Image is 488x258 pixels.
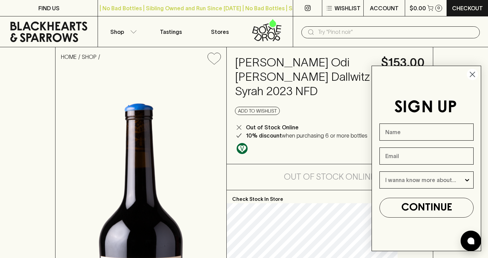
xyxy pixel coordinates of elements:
[237,143,248,154] img: Vegan
[38,4,60,12] p: FIND US
[394,100,457,116] span: SIGN UP
[410,4,426,12] p: $0.00
[381,55,425,70] h4: $153.00
[385,172,464,188] input: I wanna know more about...
[437,6,440,10] p: 0
[235,55,373,99] h4: [PERSON_NAME] Odi [PERSON_NAME] Dallwitz Syrah 2023 NFD
[246,131,367,140] p: when purchasing 6 or more bottles
[235,107,280,115] button: Add to wishlist
[379,147,474,165] input: Email
[147,16,195,47] a: Tastings
[227,190,433,203] p: Check Stock In Store
[246,132,282,139] b: 10% discount
[160,28,182,36] p: Tastings
[464,172,471,188] button: Show Options
[379,124,474,141] input: Name
[284,171,375,182] h5: Out of Stock Online
[205,50,224,67] button: Add to wishlist
[211,28,229,36] p: Stores
[246,123,299,131] p: Out of Stock Online
[466,68,478,80] button: Close dialog
[318,27,474,38] input: Try "Pinot noir"
[235,141,249,156] a: Made without the use of any animal products.
[110,28,124,36] p: Shop
[365,59,488,258] div: FLYOUT Form
[467,237,474,244] img: bubble-icon
[82,54,97,60] a: SHOP
[379,198,474,218] button: CONTINUE
[61,54,77,60] a: HOME
[98,16,147,47] button: Shop
[335,4,361,12] p: Wishlist
[452,4,483,12] p: Checkout
[370,4,399,12] p: ACCOUNT
[196,16,244,47] a: Stores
